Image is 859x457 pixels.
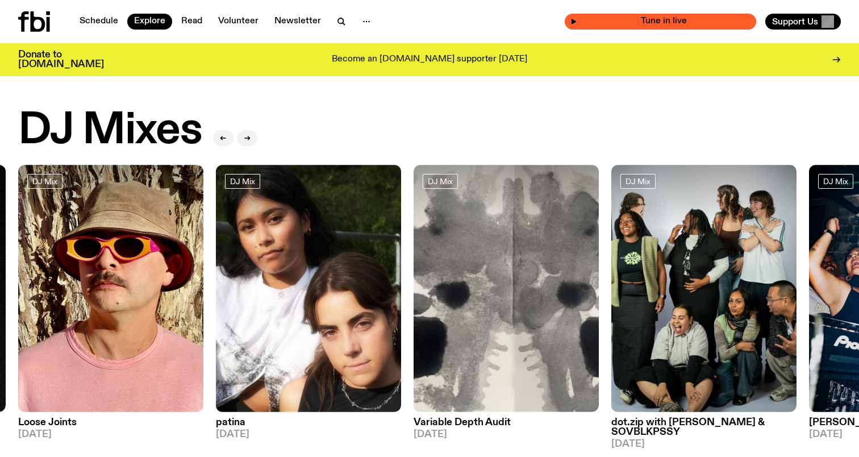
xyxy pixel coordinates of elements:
[27,174,62,189] a: DJ Mix
[611,439,797,449] span: [DATE]
[414,430,599,439] span: [DATE]
[216,412,401,439] a: patina[DATE]
[18,430,203,439] span: [DATE]
[332,55,527,65] p: Become an [DOMAIN_NAME] supporter [DATE]
[626,177,650,185] span: DJ Mix
[225,174,260,189] a: DJ Mix
[230,177,255,185] span: DJ Mix
[18,50,104,69] h3: Donate to [DOMAIN_NAME]
[414,412,599,439] a: Variable Depth Audit[DATE]
[216,430,401,439] span: [DATE]
[268,14,328,30] a: Newsletter
[211,14,265,30] a: Volunteer
[565,14,756,30] button: On AirMornings with [PERSON_NAME]Tune in live
[620,174,656,189] a: DJ Mix
[18,109,202,152] h2: DJ Mixes
[18,418,203,427] h3: Loose Joints
[611,412,797,449] a: dot.zip with [PERSON_NAME] & SOVBLKPSSY[DATE]
[423,174,458,189] a: DJ Mix
[428,177,453,185] span: DJ Mix
[765,14,841,30] button: Support Us
[216,418,401,427] h3: patina
[577,17,750,26] span: Tune in live
[414,418,599,427] h3: Variable Depth Audit
[18,165,203,412] img: Tyson stands in front of a paperbark tree wearing orange sunglasses, a suede bucket hat and a pin...
[18,412,203,439] a: Loose Joints[DATE]
[73,14,125,30] a: Schedule
[611,418,797,437] h3: dot.zip with [PERSON_NAME] & SOVBLKPSSY
[818,174,853,189] a: DJ Mix
[772,16,818,27] span: Support Us
[823,177,848,185] span: DJ Mix
[127,14,172,30] a: Explore
[414,165,599,412] img: A black and white Rorschach
[32,177,57,185] span: DJ Mix
[174,14,209,30] a: Read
